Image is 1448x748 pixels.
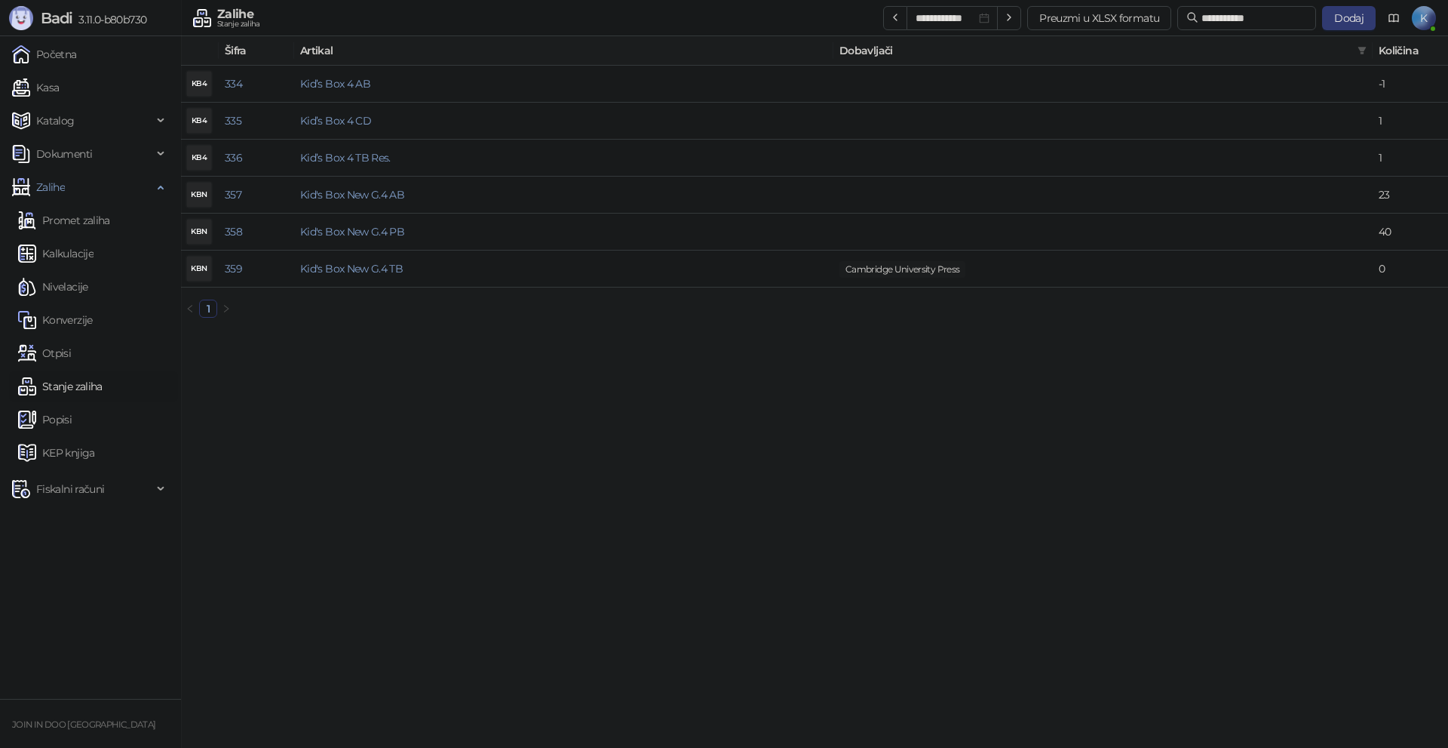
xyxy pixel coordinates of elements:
[1334,11,1364,25] span: Dodaj
[1357,46,1367,55] span: filter
[187,146,211,170] div: KB4
[294,66,833,103] td: Kid’s Box 4 AB
[300,225,404,239] a: Kid's Box New G.4 PB
[200,300,216,317] a: 1
[18,239,94,269] a: Kalkulacije
[1373,103,1448,140] td: 1
[839,42,1351,59] span: Dobavljači
[1382,6,1406,30] a: Dokumentacija
[18,305,93,335] a: Konverzije
[1354,39,1370,62] span: filter
[300,151,391,165] a: Kid’s Box 4 TB Res.
[294,140,833,177] td: Kid’s Box 4 TB Res.
[181,300,199,318] li: Prethodna strana
[18,205,110,235] a: Promet zaliha
[187,72,211,96] div: KB4
[1373,36,1448,66] th: Količina
[294,214,833,251] td: Kid's Box New G.4 PB
[9,6,33,30] img: Logo
[225,77,242,91] a: 334
[1027,6,1171,30] button: Preuzmi u XLSX formatu
[1373,251,1448,288] td: 0
[217,20,260,28] div: Stanje zaliha
[18,338,71,368] a: Otpisi
[12,39,77,69] a: Početna
[1373,140,1448,177] td: 1
[18,438,95,468] a: KEP knjiga
[36,474,104,504] span: Fiskalni računi
[18,405,72,435] a: Popisi
[294,103,833,140] td: Kid’s Box 4 CD
[199,300,217,318] li: 1
[217,300,235,318] li: Sledeća strana
[1412,6,1436,30] span: K
[18,272,88,302] a: Nivelacije
[41,9,72,27] span: Badi
[72,13,146,26] span: 3.11.0-b80b730
[225,114,241,128] a: 335
[222,304,231,313] span: right
[12,719,155,730] small: JOIN IN DOO [GEOGRAPHIC_DATA]
[12,72,59,103] a: Kasa
[187,109,211,133] div: KB4
[36,172,65,202] span: Zalihe
[294,36,833,66] th: Artikal
[1373,214,1448,251] td: 40
[300,77,370,91] a: Kid’s Box 4 AB
[219,36,294,66] th: Šifra
[187,257,211,281] div: KBN
[217,8,260,20] div: Zalihe
[833,36,1373,66] th: Dobavljači
[225,188,241,202] a: 357
[225,262,242,275] a: 359
[300,262,403,275] a: Kid's Box New G.4 TB
[1373,66,1448,103] td: -1
[225,225,242,239] a: 358
[294,251,833,288] td: Kid's Box New G.4 TB
[18,371,103,402] a: Stanje zaliha
[186,304,195,313] span: left
[36,106,75,136] span: Katalog
[217,300,235,318] button: right
[1373,177,1448,214] td: 23
[294,177,833,214] td: Kid's Box New G.4 AB
[187,183,211,207] div: KBN
[36,139,92,169] span: Dokumenti
[839,261,965,278] span: Cambridge University Press
[225,151,242,165] a: 336
[187,220,211,244] div: KBN
[181,300,199,318] button: left
[300,114,371,128] a: Kid’s Box 4 CD
[1322,6,1376,30] button: Dodaj
[300,188,404,202] a: Kid's Box New G.4 AB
